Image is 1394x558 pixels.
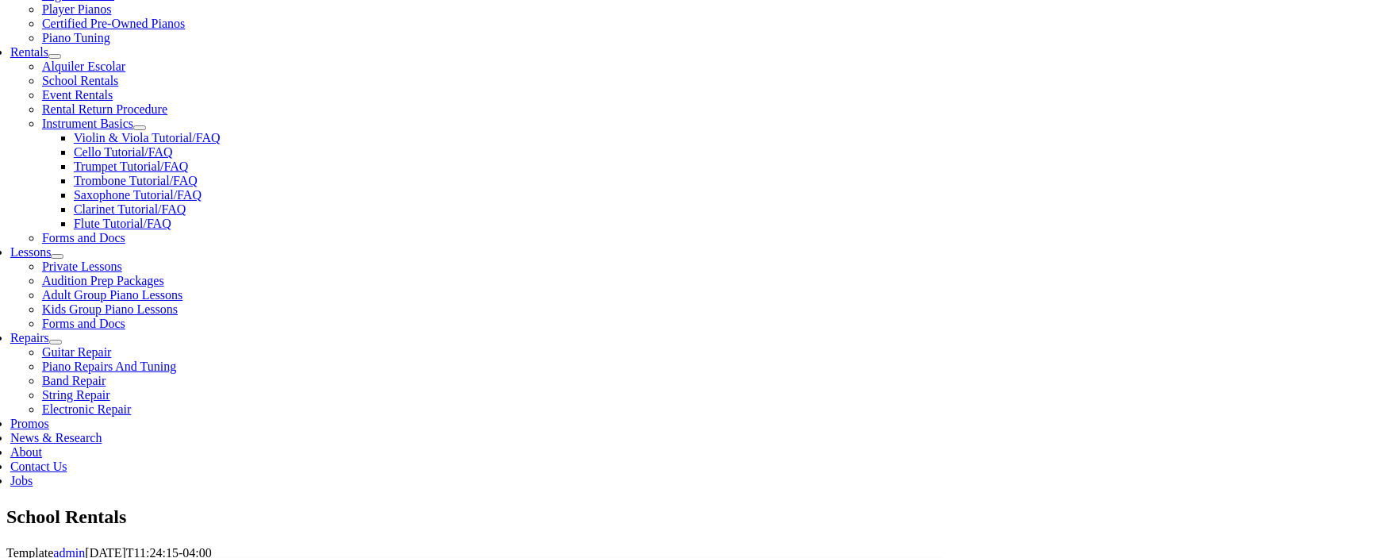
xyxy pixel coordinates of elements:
[10,445,42,459] a: About
[74,174,198,187] a: Trombone Tutorial/FAQ
[51,254,63,259] button: Open submenu of Lessons
[10,460,67,473] a: Contact Us
[74,131,221,144] a: Violin & Viola Tutorial/FAQ
[42,260,122,273] a: Private Lessons
[42,88,113,102] a: Event Rentals
[42,231,125,244] a: Forms and Docs
[42,402,131,416] a: Electronic Repair
[10,245,52,259] a: Lessons
[42,2,112,16] a: Player Pianos
[10,474,33,487] a: Jobs
[133,125,146,130] button: Open submenu of Instrument Basics
[42,60,125,73] a: Alquiler Escolar
[49,340,62,344] button: Open submenu of Repairs
[42,117,133,130] a: Instrument Basics
[74,217,171,230] a: Flute Tutorial/FAQ
[74,145,173,159] a: Cello Tutorial/FAQ
[42,374,106,387] a: Band Repair
[74,160,188,173] a: Trumpet Tutorial/FAQ
[42,317,125,330] a: Forms and Docs
[42,31,110,44] a: Piano Tuning
[42,288,182,302] a: Adult Group Piano Lessons
[42,345,112,359] a: Guitar Repair
[10,331,49,344] a: Repairs
[42,302,178,316] a: Kids Group Piano Lessons
[42,360,176,373] a: Piano Repairs And Tuning
[74,202,186,216] a: Clarinet Tutorial/FAQ
[48,54,61,59] button: Open submenu of Rentals
[42,274,164,287] a: Audition Prep Packages
[42,17,185,30] a: Certified Pre-Owned Pianos
[42,102,167,116] a: Rental Return Procedure
[42,74,118,87] a: School Rentals
[10,45,48,59] a: Rentals
[10,431,102,444] a: News & Research
[10,417,49,430] a: Promos
[42,388,110,402] a: String Repair
[74,188,202,202] a: Saxophone Tutorial/FAQ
